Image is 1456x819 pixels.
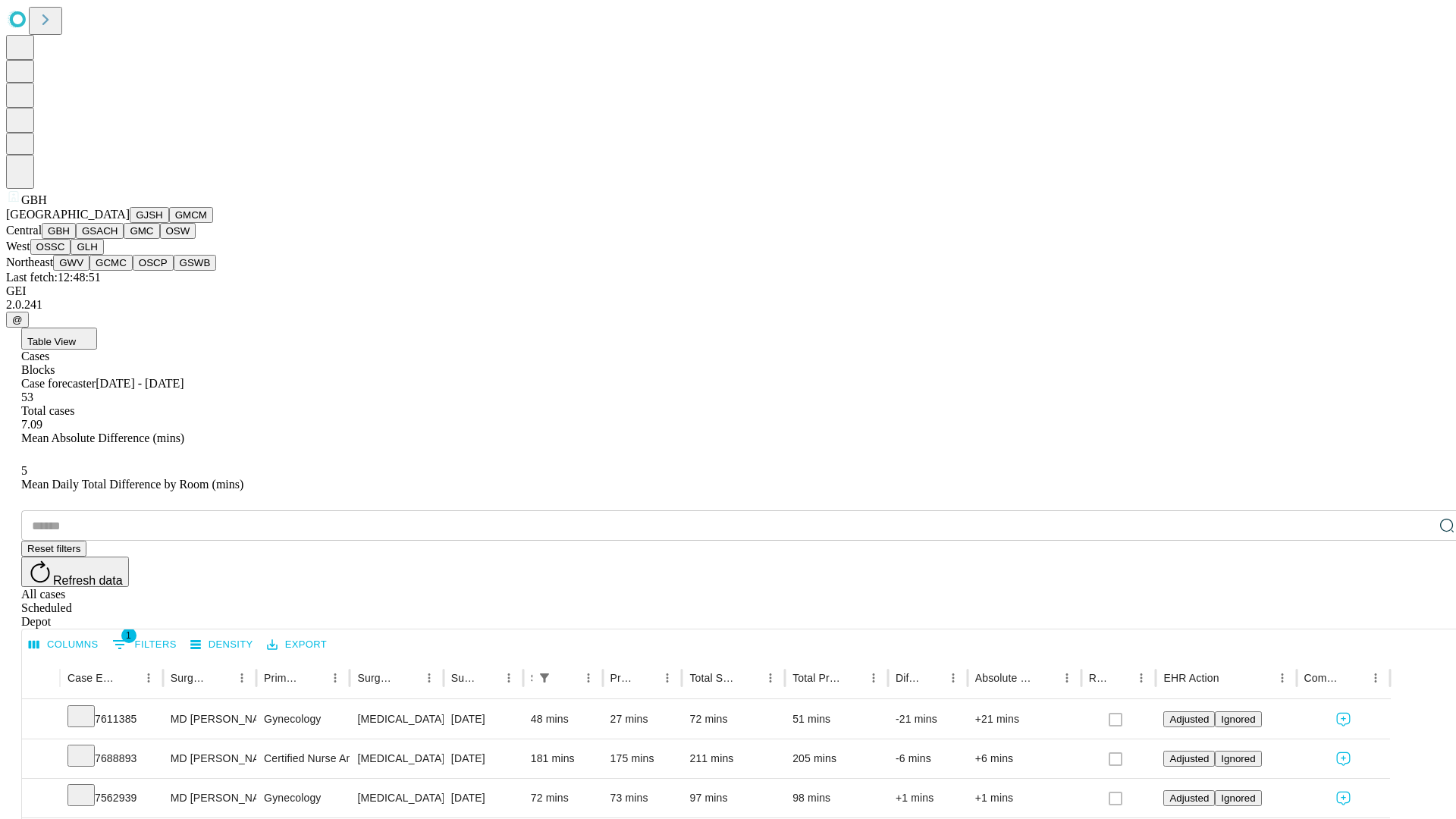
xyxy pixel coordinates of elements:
button: Menu [498,667,519,689]
button: GLH [71,239,103,255]
button: Menu [863,667,884,689]
button: Menu [578,667,599,689]
button: Menu [1056,667,1078,689]
button: Menu [419,667,440,689]
button: Show filters [108,632,180,657]
span: [GEOGRAPHIC_DATA] [6,208,130,221]
span: Adjusted [1169,792,1209,804]
div: Scheduled In Room Duration [531,672,532,684]
div: 27 mins [610,700,675,739]
button: Ignored [1215,751,1261,767]
span: West [6,240,30,253]
button: Sort [210,667,231,689]
button: Adjusted [1163,790,1215,806]
button: Menu [943,667,964,689]
button: Menu [325,667,346,689]
div: 73 mins [610,779,675,817]
div: 7562939 [67,779,155,817]
button: Sort [1109,667,1131,689]
div: -6 mins [896,739,960,778]
span: Ignored [1221,792,1255,804]
button: Expand [30,746,52,773]
button: Sort [635,667,657,689]
div: 98 mins [792,779,880,817]
button: Expand [30,707,52,733]
span: Total cases [21,404,74,417]
button: Expand [30,786,52,812]
div: 51 mins [792,700,880,739]
span: @ [12,314,23,325]
button: Sort [303,667,325,689]
span: 53 [21,391,33,403]
div: 7688893 [67,739,155,778]
button: Show filters [534,667,555,689]
button: Export [263,633,331,657]
span: Last fetch: 12:48:51 [6,271,101,284]
div: Gynecology [264,700,342,739]
div: MD [PERSON_NAME] [171,779,249,817]
span: 5 [21,464,27,477]
div: +21 mins [975,700,1074,739]
button: GJSH [130,207,169,223]
div: [DATE] [451,700,516,739]
div: EHR Action [1163,672,1219,684]
div: Surgery Name [357,672,395,684]
div: 72 mins [689,700,777,739]
div: Total Predicted Duration [792,672,840,684]
div: 72 mins [531,779,595,817]
div: +6 mins [975,739,1074,778]
button: GCMC [89,255,133,271]
span: Case forecaster [21,377,96,390]
button: Sort [1344,667,1365,689]
div: Comments [1304,672,1342,684]
button: GSWB [174,255,217,271]
button: OSW [160,223,196,239]
button: Menu [1365,667,1386,689]
span: Mean Absolute Difference (mins) [21,431,184,444]
button: Sort [921,667,943,689]
span: Adjusted [1169,753,1209,764]
button: Adjusted [1163,711,1215,727]
div: [MEDICAL_DATA] [MEDICAL_DATA] REMOVAL TUBES AND/OR OVARIES FOR UTERUS 250GM OR LESS [357,739,435,778]
button: GSACH [76,223,124,239]
div: Certified Nurse Anesthetist [264,739,342,778]
span: GBH [21,193,47,206]
div: MD [PERSON_NAME] [171,739,249,778]
div: 48 mins [531,700,595,739]
span: Mean Daily Total Difference by Room (mins) [21,478,243,491]
button: Menu [231,667,253,689]
button: Adjusted [1163,751,1215,767]
div: Resolved in EHR [1089,672,1109,684]
button: Sort [557,667,578,689]
button: Sort [117,667,138,689]
div: Gynecology [264,779,342,817]
button: Sort [842,667,863,689]
button: Sort [739,667,760,689]
button: Menu [657,667,678,689]
button: Sort [397,667,419,689]
div: Predicted In Room Duration [610,672,635,684]
div: Surgery Date [451,672,475,684]
button: Menu [138,667,159,689]
button: Reset filters [21,541,86,557]
div: +1 mins [975,779,1074,817]
div: MD [PERSON_NAME] [171,700,249,739]
span: Table View [27,336,76,347]
button: Sort [1035,667,1056,689]
button: Menu [760,667,781,689]
div: [MEDICAL_DATA] DIAGNOSTIC [357,779,435,817]
span: Central [6,224,42,237]
div: 7611385 [67,700,155,739]
span: 7.09 [21,418,42,431]
div: [DATE] [451,739,516,778]
span: [DATE] - [DATE] [96,377,184,390]
button: GMC [124,223,159,239]
div: Difference [896,672,920,684]
span: Adjusted [1169,714,1209,725]
div: [MEDICAL_DATA] [MEDICAL_DATA] WITH [MEDICAL_DATA] AND ENDOCERVICAL [MEDICAL_DATA] [357,700,435,739]
div: 97 mins [689,779,777,817]
div: +1 mins [896,779,960,817]
span: Ignored [1221,753,1255,764]
button: GBH [42,223,76,239]
span: 1 [121,628,136,643]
